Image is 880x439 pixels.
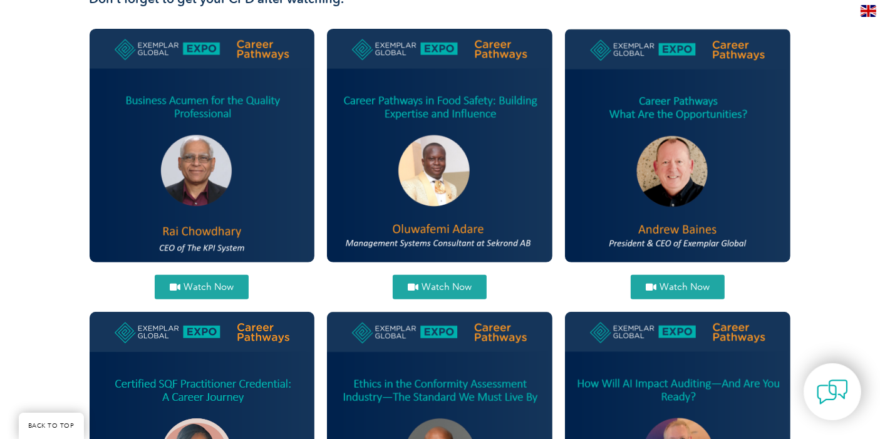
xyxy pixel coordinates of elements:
img: andrew [565,29,790,262]
img: Oluwafemi [327,29,552,262]
span: Watch Now [184,282,234,292]
a: Watch Now [393,275,487,299]
span: Watch Now [660,282,710,292]
img: contact-chat.png [817,376,848,408]
a: Watch Now [631,275,725,299]
img: en [861,5,876,17]
a: BACK TO TOP [19,413,84,439]
img: Rai [90,29,315,262]
a: Watch Now [155,275,249,299]
span: Watch Now [422,282,472,292]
